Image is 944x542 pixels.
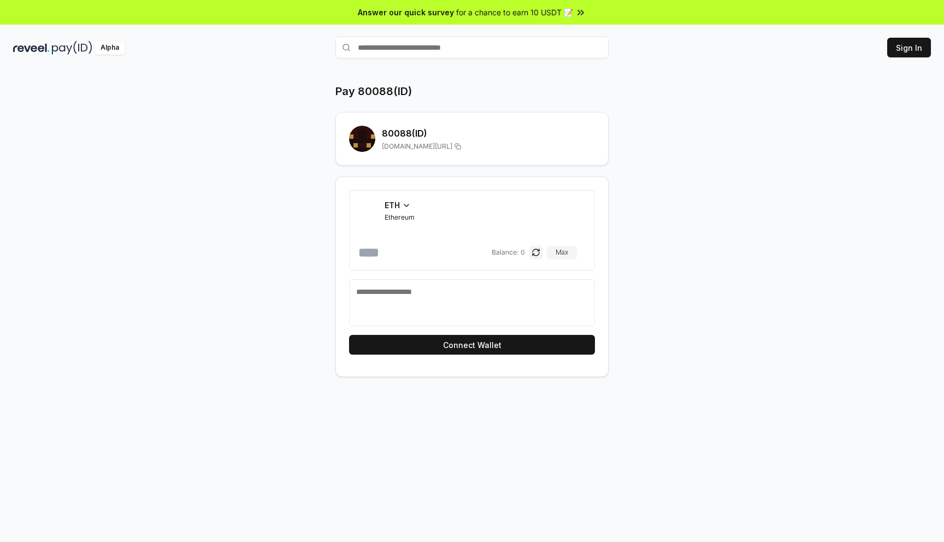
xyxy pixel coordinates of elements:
button: Sign In [887,38,931,57]
span: [DOMAIN_NAME][URL] [382,142,452,151]
span: Answer our quick survey [358,7,454,18]
span: for a chance to earn 10 USDT 📝 [456,7,573,18]
span: Balance: [492,248,518,257]
span: ETH [385,199,400,211]
button: Max [547,246,577,259]
img: pay_id [52,41,92,55]
h2: 80088 (ID) [382,127,595,140]
img: reveel_dark [13,41,50,55]
span: Ethereum [385,213,415,222]
div: Alpha [95,41,125,55]
h1: Pay 80088(ID) [335,84,412,99]
span: 0 [521,248,525,257]
button: Connect Wallet [349,335,595,355]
